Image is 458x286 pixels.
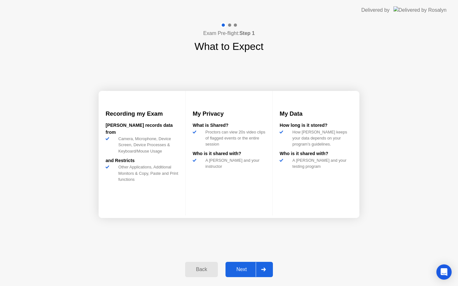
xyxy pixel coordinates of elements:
div: A [PERSON_NAME] and your instructor [203,157,266,169]
div: Delivered by [361,6,390,14]
h4: Exam Pre-flight: [203,30,255,37]
div: Back [187,267,216,272]
div: and Restricts [106,157,178,164]
div: How [PERSON_NAME] keeps your data depends on your program’s guidelines. [290,129,352,147]
div: Other Applications, Additional Monitors & Copy, Paste and Print functions [116,164,178,182]
h3: My Privacy [193,109,266,118]
button: Back [185,262,218,277]
div: A [PERSON_NAME] and your testing program [290,157,352,169]
h3: My Data [280,109,352,118]
div: How long is it stored? [280,122,352,129]
h1: What to Expect [195,39,264,54]
div: [PERSON_NAME] records data from [106,122,178,136]
div: Open Intercom Messenger [436,264,452,280]
div: Who is it shared with? [280,150,352,157]
div: Next [227,267,256,272]
button: Next [226,262,273,277]
img: Delivered by Rosalyn [393,6,447,14]
b: Step 1 [239,31,255,36]
div: Who is it shared with? [193,150,266,157]
div: Proctors can view 20s video clips of flagged events or the entire session [203,129,266,147]
h3: Recording my Exam [106,109,178,118]
div: What is Shared? [193,122,266,129]
div: Camera, Microphone, Device Screen, Device Processes & Keyboard/Mouse Usage [116,136,178,154]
